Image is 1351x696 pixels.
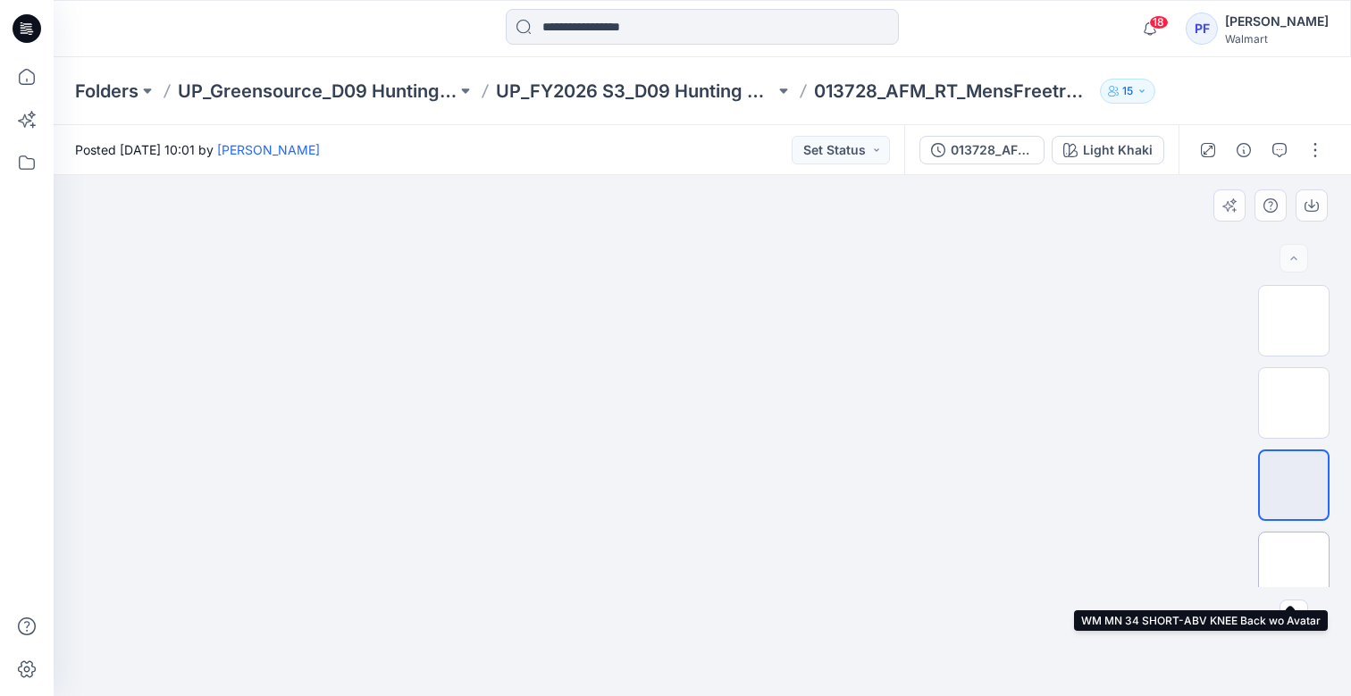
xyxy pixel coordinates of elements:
a: UP_Greensource_D09 Hunting & Fishing [178,79,457,104]
div: 013728_AFM_RT_MensFreetrekHybridSwimShort [951,140,1033,160]
p: 013728_AFM_RT_MensFreetrekHybridSwimShort [814,79,1093,104]
button: Light Khaki [1052,136,1164,164]
button: 15 [1100,79,1155,104]
a: Folders [75,79,138,104]
p: 15 [1122,81,1133,101]
div: Light Khaki [1083,140,1153,160]
button: Details [1229,136,1258,164]
span: Posted [DATE] 10:01 by [75,140,320,159]
button: 013728_AFM_RT_MensFreetrekHybridSwimShort [919,136,1045,164]
a: UP_FY2026 S3_D09 Hunting & Fishing -Greensource [496,79,775,104]
div: Walmart [1225,32,1329,46]
a: [PERSON_NAME] [217,142,320,157]
div: PF [1186,13,1218,45]
div: [PERSON_NAME] [1225,11,1329,32]
span: 18 [1149,15,1169,29]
